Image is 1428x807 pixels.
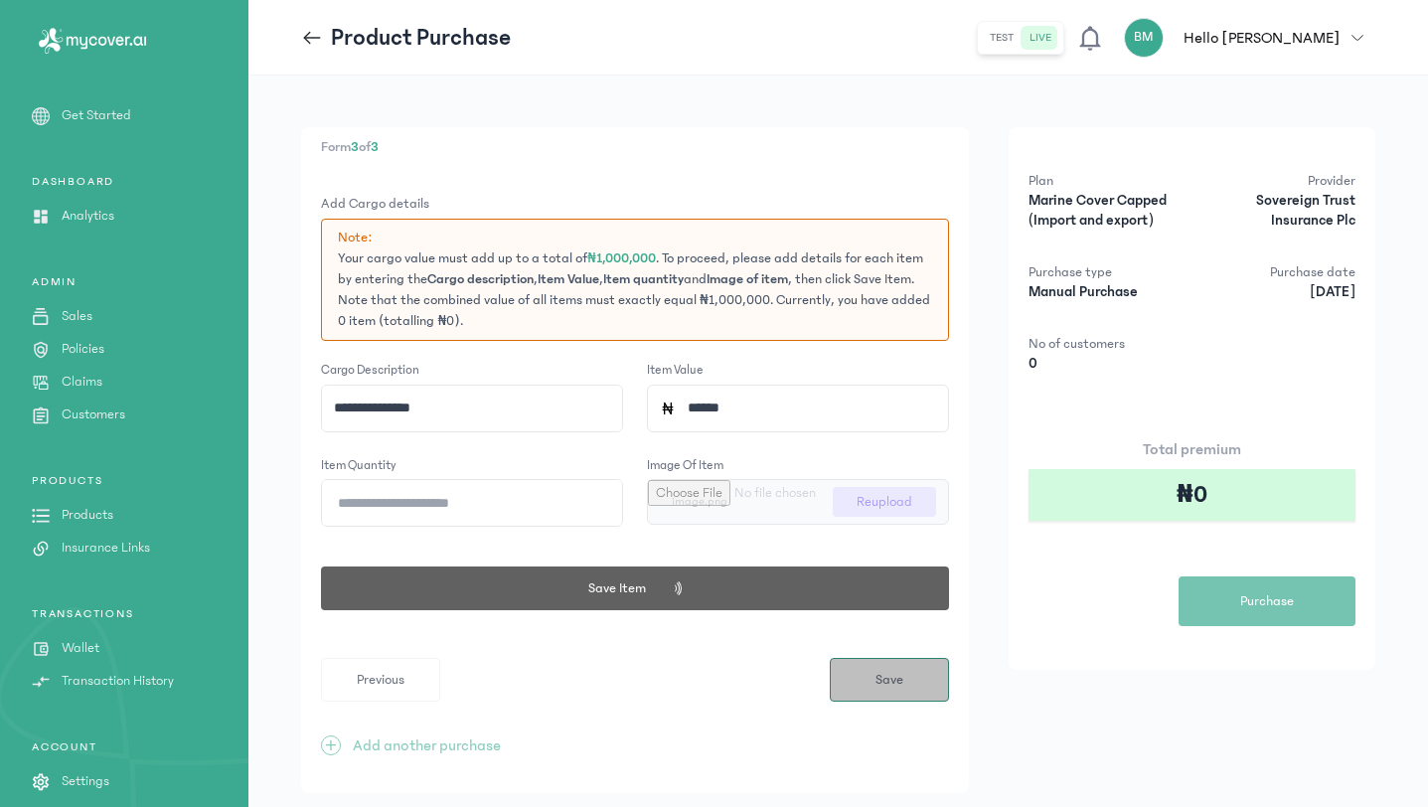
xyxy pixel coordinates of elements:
p: Add Cargo details [321,194,949,215]
span: ₦1,000,000 [587,250,656,266]
p: [DATE] [1197,282,1355,302]
span: Previous [357,670,404,691]
p: Marine Cover Capped (Import and export) [1029,191,1187,231]
p: Total premium [1029,437,1355,461]
span: Purchase [1240,591,1294,612]
span: Save Item [592,578,650,599]
p: Purchase type [1029,262,1187,282]
p: Policies [62,339,104,360]
p: Get Started [62,105,131,126]
p: Manual Purchase [1029,282,1187,302]
p: Sovereign Trust Insurance Plc [1197,191,1355,231]
div: ₦0 [1029,469,1355,521]
span: Save [875,670,903,691]
p: Your cargo value must add up to a total of . To proceed, please add details for each item by ente... [338,248,932,332]
p: Provider [1197,171,1355,191]
p: Products [62,505,113,526]
button: Save [830,658,949,702]
p: Settings [62,771,109,792]
p: No of customers [1029,334,1187,354]
p: Product Purchase [331,22,511,54]
p: Purchase date [1197,262,1355,282]
p: Insurance Links [62,538,150,559]
span: 3 [351,139,359,155]
button: Save Item [326,566,951,610]
label: Item quantity [321,456,397,476]
span: + [321,735,341,755]
label: Item Value [647,361,704,381]
span: Item quantity [603,271,684,287]
p: Analytics [62,206,114,227]
button: Purchase [1179,576,1355,626]
button: +Add another purchase [321,733,501,757]
span: Item Value [538,271,599,287]
button: BMHello [PERSON_NAME] [1124,18,1375,58]
p: Transaction History [62,671,174,692]
label: Cargo description [321,361,419,381]
p: Plan [1029,171,1187,191]
span: , , and [427,271,788,287]
span: Cargo description [427,271,534,287]
p: Hello [PERSON_NAME] [1184,26,1340,50]
span: Image of item [707,271,788,287]
div: BM [1124,18,1164,58]
span: 3 [371,139,379,155]
p: Wallet [62,638,99,659]
p: Sales [62,306,92,327]
p: Add another purchase [353,733,501,757]
button: live [1022,26,1059,50]
button: test [982,26,1022,50]
p: Claims [62,372,102,393]
p: Form of [321,137,949,158]
button: Previous [321,658,440,702]
p: Customers [62,404,125,425]
label: Image of item [647,456,723,476]
p: Note: [338,228,932,248]
p: 0 [1029,354,1187,374]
